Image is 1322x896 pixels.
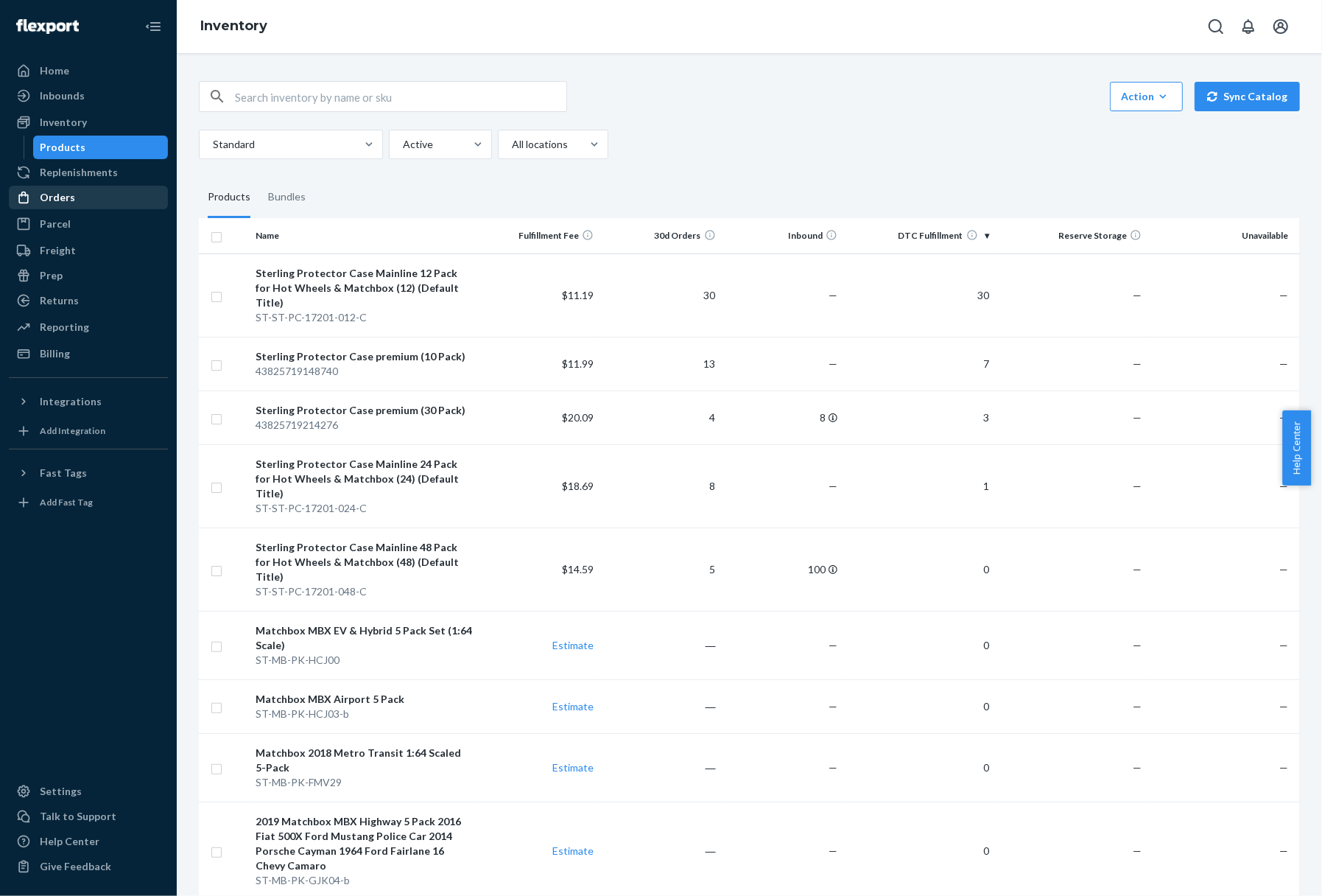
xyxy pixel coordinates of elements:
div: Sterling Protector Case Mainline 12 Pack for Hot Wheels & Matchbox (12) (Default Title) [256,266,472,310]
span: — [829,480,837,492]
th: Fulfillment Fee [478,218,600,253]
th: DTC Fulfillment [843,218,996,253]
a: Home [9,59,168,83]
span: — [1279,289,1288,301]
span: — [1279,700,1288,713]
td: 100 [722,528,843,611]
div: Settings [40,784,82,799]
span: — [829,639,837,651]
ol: breadcrumbs [189,5,279,48]
div: Talk to Support [40,809,116,824]
td: 1 [843,444,996,528]
div: Inventory [40,115,87,130]
a: Estimate [552,700,594,713]
input: Search inventory by name or sku [235,82,566,111]
a: Inventory [9,111,168,134]
td: 0 [843,528,996,611]
div: Give Feedback [40,859,111,874]
a: Talk to Support [9,805,168,828]
a: Estimate [552,844,594,857]
td: 30 [843,253,996,337]
div: Orders [40,190,75,205]
div: ST-MB-PK-GJK04-b [256,873,472,888]
td: 5 [600,528,721,611]
a: Replenishments [9,161,168,184]
span: $14.59 [562,563,594,575]
div: Sterling Protector Case Mainline 48 Pack for Hot Wheels & Matchbox (48) (Default Title) [256,540,472,584]
span: — [1279,639,1288,651]
div: ST-ST-PC-17201-048-C [256,584,472,599]
div: Billing [40,346,70,361]
div: Fast Tags [40,466,87,480]
span: — [829,700,837,713]
span: — [1279,761,1288,774]
div: Freight [40,243,76,258]
div: 43825719214276 [256,418,472,433]
span: — [1133,480,1142,492]
td: 30 [600,253,721,337]
td: ― [600,733,721,802]
span: — [1133,357,1142,370]
span: $20.09 [562,411,594,424]
button: Help Center [1282,410,1311,486]
div: Reporting [40,320,89,335]
div: Action [1121,89,1172,104]
span: — [829,761,837,774]
div: Products [41,140,86,155]
div: Prep [40,268,63,283]
span: — [1279,563,1288,575]
div: Bundles [268,177,306,218]
div: Sterling Protector Case Mainline 24 Pack for Hot Wheels & Matchbox (24) (Default Title) [256,457,472,501]
span: — [1133,563,1142,575]
div: Add Integration [40,424,105,437]
div: Matchbox 2018 Metro Transit 1:64 Scaled 5-Pack [256,746,472,775]
span: — [1133,639,1142,651]
td: 4 [600,391,721,444]
span: — [1279,411,1288,424]
div: ST-ST-PC-17201-024-C [256,501,472,516]
span: $11.19 [562,289,594,301]
div: ST-MB-PK-HCJ03-b [256,707,472,721]
th: Reserve Storage [996,218,1148,253]
div: 2019 Matchbox MBX Highway 5 Pack 2016 Fiat 500X Ford Mustang Police Car 2014 Porsche Cayman 1964 ... [256,814,472,873]
div: Returns [40,293,79,308]
input: Standard [211,137,213,152]
a: Returns [9,289,168,312]
td: ― [600,611,721,679]
td: 0 [843,733,996,802]
span: — [1133,411,1142,424]
button: Integrations [9,390,168,413]
span: $18.69 [562,480,594,492]
th: Unavailable [1147,218,1300,253]
a: Add Fast Tag [9,491,168,514]
div: Replenishments [40,165,118,180]
td: ― [600,679,721,733]
a: Orders [9,186,168,209]
a: Inventory [200,18,267,34]
button: Open notifications [1234,12,1263,41]
div: Add Fast Tag [40,496,93,508]
span: — [1279,480,1288,492]
div: ST-MB-PK-HCJ00 [256,653,472,668]
input: All locations [510,137,512,152]
a: Settings [9,780,168,803]
td: 0 [843,611,996,679]
td: 8 [722,391,843,444]
button: Sync Catalog [1195,82,1300,111]
button: Action [1110,82,1183,111]
div: 43825719148740 [256,364,472,379]
td: 0 [843,679,996,733]
a: Billing [9,342,168,365]
div: Parcel [40,217,71,231]
a: Reporting [9,315,168,339]
th: 30d Orders [600,218,721,253]
span: — [1279,844,1288,857]
a: Inbounds [9,84,168,108]
button: Close Navigation [138,12,168,41]
a: Estimate [552,761,594,774]
span: — [1133,700,1142,713]
span: $11.99 [562,357,594,370]
span: — [829,844,837,857]
div: Sterling Protector Case premium (10 Pack) [256,349,472,364]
